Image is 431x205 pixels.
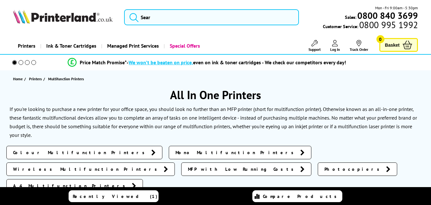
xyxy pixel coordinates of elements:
span: A4 Multifunction Printers [13,183,129,189]
span: Sales: [345,14,356,20]
a: Recently Viewed (1) [69,190,159,202]
a: Track Order [350,40,368,52]
li: modal_Promise [3,57,411,68]
span: MFP with Low Running Costs [188,166,297,172]
div: - even on ink & toner cartridges - We check our competitors every day! [127,59,346,66]
input: Sear [124,9,299,25]
a: Printers [29,75,43,82]
span: Printers [29,75,42,82]
span: Photocopiers [324,166,383,172]
span: Mon - Fri 9:00am - 5:30pm [375,5,418,11]
span: Basket [385,41,400,49]
a: Photocopiers [318,162,397,176]
a: Support [308,40,321,52]
a: Colour Multifunction Printers [6,146,162,159]
span: Colour Multifunction Printers [13,149,148,156]
a: Home [13,75,24,82]
b: 0800 840 3699 [357,10,418,21]
a: Printers [13,38,40,54]
span: We won’t be beaten on price, [129,59,193,66]
a: 0800 840 3699 [356,12,418,19]
span: Compare Products [263,193,340,199]
a: Compare Products [252,190,342,202]
a: Printerland Logo [13,10,116,25]
a: Managed Print Services [101,38,164,54]
a: Log In [330,40,340,52]
p: No matter what your preferred brand or budget is, there should be something suitable for everyone... [10,114,417,138]
a: Special Offers [164,38,205,54]
span: 0 [376,35,384,43]
h1: All In One Printers [6,87,425,102]
p: If you're looking to purchase a new printer for your office space, you should look no further tha... [10,106,413,121]
a: Mono Multifunction Printers [169,146,311,159]
span: Multifunction Printers [48,76,84,81]
span: Customer Service: [323,22,418,29]
a: Ink & Toner Cartridges [40,38,101,54]
a: A4 Multifunction Printers [6,179,143,193]
img: Printerland Logo [13,10,113,24]
span: Log In [330,47,340,52]
a: Wireless Multifunction Printers [6,162,175,176]
span: Price Match Promise* [80,59,127,66]
span: 0800 995 1992 [358,22,418,28]
a: MFP with Low Running Costs [181,162,311,176]
span: Recently Viewed (1) [73,193,158,199]
span: Ink & Toner Cartridges [46,38,96,54]
span: Wireless Multifunction Printers [13,166,160,172]
span: Support [308,47,321,52]
span: Mono Multifunction Printers [175,149,297,156]
a: Basket 0 [379,38,418,52]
